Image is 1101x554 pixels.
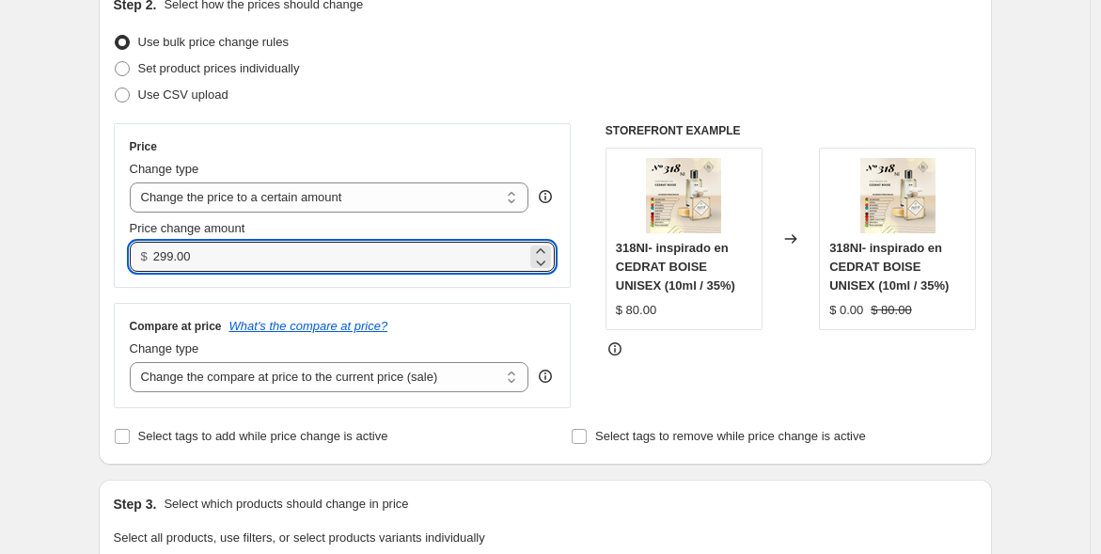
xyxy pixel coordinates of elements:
div: $ 0.00 [829,301,863,320]
span: Select tags to remove while price change is active [595,429,866,443]
span: 318NI- inspirado en CEDRAT BOISE UNISEX (10ml / 35%) [829,241,949,293]
img: 318NI_b597251e-9f94-4df7-9883-6f0e2a406b3f_80x.png [646,158,721,233]
span: 318NI- inspirado en CEDRAT BOISE UNISEX (10ml / 35%) [616,241,735,293]
h2: Step 3. [114,495,157,514]
button: What's the compare at price? [229,319,388,333]
span: Price change amount [130,221,245,235]
div: $ 80.00 [616,301,656,320]
span: Select all products, use filters, or select products variants individually [114,530,485,545]
h3: Price [130,139,157,154]
span: Set product prices individually [138,61,300,75]
div: help [536,187,555,206]
span: Change type [130,341,199,356]
h3: Compare at price [130,319,222,334]
span: $ [141,249,148,263]
img: 318NI_b597251e-9f94-4df7-9883-6f0e2a406b3f_80x.png [860,158,936,233]
strike: $ 80.00 [871,301,911,320]
p: Select which products should change in price [164,495,408,514]
span: Use CSV upload [138,87,228,102]
h6: STOREFRONT EXAMPLE [606,123,977,138]
span: Select tags to add while price change is active [138,429,388,443]
div: help [536,367,555,386]
span: Change type [130,162,199,176]
input: 80.00 [153,242,527,272]
span: Use bulk price change rules [138,35,289,49]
